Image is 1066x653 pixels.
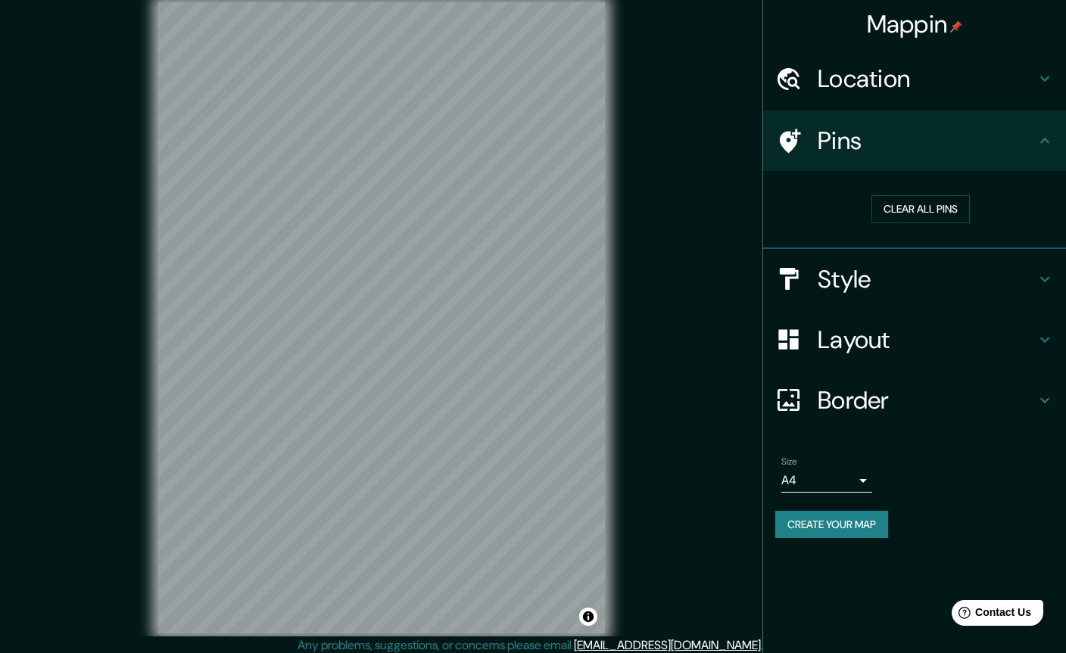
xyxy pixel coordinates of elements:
div: Pins [763,110,1066,171]
h4: Pins [818,126,1036,156]
h4: Layout [818,325,1036,355]
button: Create your map [775,511,888,539]
iframe: Help widget launcher [931,594,1049,636]
h4: Border [818,385,1036,415]
div: Location [763,48,1066,109]
a: [EMAIL_ADDRESS][DOMAIN_NAME] [574,637,761,653]
img: pin-icon.png [950,20,962,33]
h4: Mappin [867,9,963,39]
div: A4 [781,468,872,493]
div: Border [763,370,1066,431]
button: Clear all pins [871,195,970,223]
label: Size [781,455,797,468]
div: Style [763,249,1066,309]
button: Toggle attribution [579,608,597,626]
h4: Location [818,64,1036,94]
canvas: Map [158,2,605,633]
h4: Style [818,264,1036,294]
div: Layout [763,309,1066,370]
